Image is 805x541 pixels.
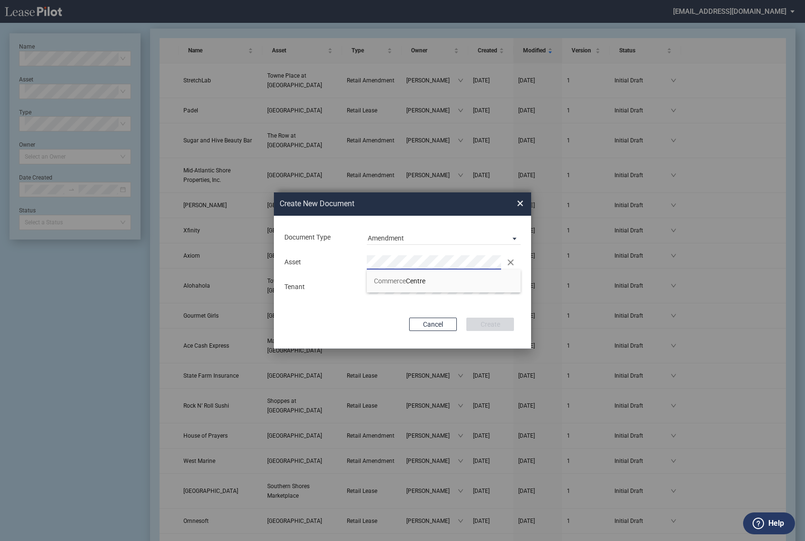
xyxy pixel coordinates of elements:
button: Cancel [409,318,457,331]
div: Document Type [279,233,361,242]
div: Amendment [368,234,404,242]
li: CommerceCentre [367,270,521,292]
span: Centre [374,277,425,285]
label: Help [768,517,784,530]
span: × [517,196,523,211]
md-dialog: Create New ... [274,192,531,349]
div: Asset [279,258,361,267]
h2: Create New Document [280,199,483,209]
button: Create [466,318,514,331]
span: Commerce [374,277,406,285]
div: Tenant [279,282,361,292]
md-select: Document Type: Amendment [367,230,521,245]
